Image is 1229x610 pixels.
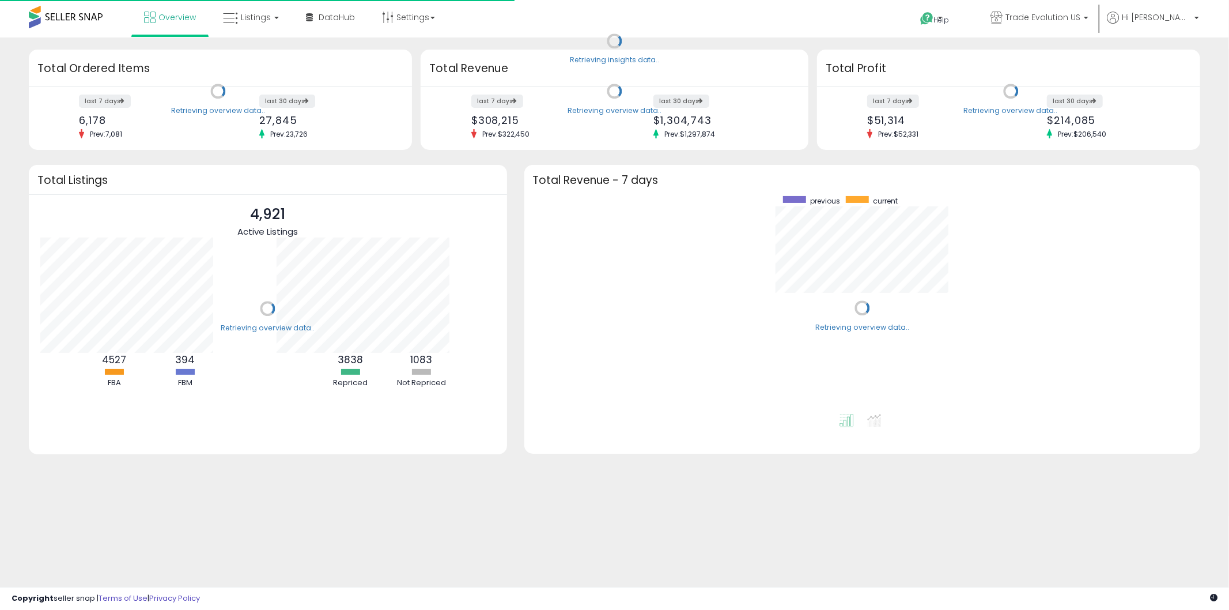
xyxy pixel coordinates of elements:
[221,323,315,333] div: Retrieving overview data..
[1107,12,1199,37] a: Hi [PERSON_NAME]
[171,106,265,116] div: Retrieving overview data..
[1005,12,1080,23] span: Trade Evolution US
[911,3,972,37] a: Help
[964,106,1058,116] div: Retrieving overview data..
[1122,12,1191,23] span: Hi [PERSON_NAME]
[920,12,934,26] i: Get Help
[158,12,196,23] span: Overview
[815,322,909,333] div: Retrieving overview data..
[568,106,661,116] div: Retrieving overview data..
[241,12,271,23] span: Listings
[934,15,950,25] span: Help
[319,12,355,23] span: DataHub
